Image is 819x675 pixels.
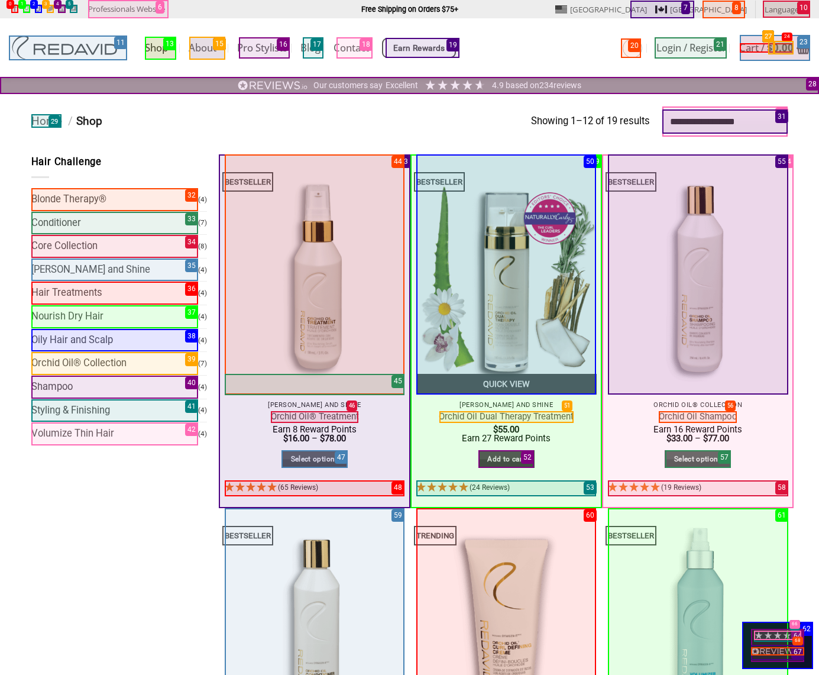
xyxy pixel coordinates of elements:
a: Orchid Oil® Treatment [271,411,359,422]
a: [GEOGRAPHIC_DATA] [555,1,647,18]
span: (7) [198,212,207,233]
span: $ [767,41,773,54]
a: Follow on TikTok [35,5,42,13]
a: Follow on Facebook [11,5,18,13]
p: Showing 1–12 of 19 results [531,114,650,130]
img: REDAVID Orchid Oil Treatment 90ml [225,154,405,395]
a: Login / Register [656,37,726,59]
span: – [312,433,318,444]
a: Orchid Oil Shampoo [659,411,737,422]
a: Styling & Finishing [31,399,199,422]
span: (4) [198,283,207,303]
a: Select options for “Orchid Oil Shampoo” [665,450,731,469]
span: (4) [198,189,207,210]
span: 234 [539,80,553,90]
span: (24 Reviews) [470,483,510,492]
nav: Breadcrumb [31,112,532,131]
span: $ [283,433,288,444]
span: $ [493,424,498,435]
span: Earn Rewards [393,42,445,55]
a: Core Collection [31,235,199,258]
span: Cart / [739,43,794,53]
span: reviews [553,80,581,90]
div: Excellent [386,80,418,92]
a: Quick View [416,374,597,395]
bdi: 0.00 [767,41,794,54]
a: Follow on LinkedIn [58,5,65,13]
a: [GEOGRAPHIC_DATA] [655,1,747,18]
bdi: 55.00 [493,424,519,435]
div: 4.95 Stars - 65 Reviews [225,480,405,496]
a: Shop [145,37,176,60]
select: Shop order [662,109,788,133]
a: Home [31,114,62,128]
p: Orchid Oil® Collection [614,401,782,409]
img: REDAVID Salon Products | United States [9,35,127,60]
span: (4) [198,306,207,327]
a: Orchid Oil® Collection [31,352,199,375]
div: 4.91 Stars [424,79,486,91]
div: 4.95 Stars - 19 Reviews [608,480,788,496]
img: REVIEWS.io [238,80,307,91]
span: $ [320,433,325,444]
span: Based on [506,80,539,90]
a: Select options for “Orchid Oil® Treatment” [281,450,348,469]
span: Earn 27 Reward Points [462,433,551,444]
span: (8) [198,236,207,257]
span: Login / Register [656,43,726,53]
a: Pro Stylists [237,37,287,59]
span: (4) [198,377,207,398]
bdi: 78.00 [320,433,346,444]
div: Read All Reviews [742,622,813,669]
img: REDAVID Orchid Oil Shampoo [608,154,788,395]
a: Oily Hair and Scalp [31,329,199,352]
div: 4.8 Stars [754,631,801,640]
a: Volumize Thin Hair [31,422,199,445]
bdi: 77.00 [703,433,729,444]
p: [PERSON_NAME] and Shine [231,401,399,409]
a: Follow on Twitter [47,5,54,13]
span: (65 Reviews) [278,483,318,492]
span: Earn 8 Reward Points [273,424,357,435]
span: (7) [198,353,207,374]
div: 4.92 Stars - 24 Reviews [416,480,597,496]
a: Languages [765,1,810,18]
a: Earn Rewards [382,38,456,58]
a: Blog [300,37,321,59]
span: (19 Reviews) [661,483,701,492]
bdi: 33.00 [666,433,692,444]
a: Hair Treatments [31,282,199,305]
a: Search [623,38,642,58]
a: Contact [334,37,369,59]
p: [PERSON_NAME] and Shine [422,401,591,409]
strong: Free Shipping on Orders $75+ [361,5,458,14]
img: REVIEWS.io [751,647,804,655]
a: Follow on YouTube [70,5,77,13]
span: (4) [198,400,207,421]
a: View cart [739,35,810,61]
span: $ [666,433,671,444]
a: [PERSON_NAME] and Shine [31,259,199,282]
span: 4.9 [492,80,506,90]
span: – [695,433,701,444]
span: Hair Challenge [31,156,102,167]
a: Blonde Therapy® [31,188,199,211]
a: About [189,37,224,60]
span: (4) [198,330,207,351]
a: Add to cart: “Orchid Oil Dual Therapy Treatment” [478,450,535,469]
img: REDAVID Orchid Oil Dual Therapy ~ Award Winning Curl Care [416,154,597,395]
div: Our customers say [313,80,383,92]
a: Orchid Oil Dual Therapy Treatment [439,411,574,422]
a: Conditioner [31,212,199,235]
a: Nourish Dry Hair [31,305,199,328]
a: Shampoo [31,376,199,399]
div: Read All Reviews [751,645,804,660]
span: / [68,114,73,128]
span: (4) [198,424,207,444]
span: Earn 16 Reward Points [653,424,742,435]
span: (4) [198,260,207,280]
span: $ [703,433,708,444]
bdi: 16.00 [283,433,309,444]
a: Follow on Instagram [23,5,30,13]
